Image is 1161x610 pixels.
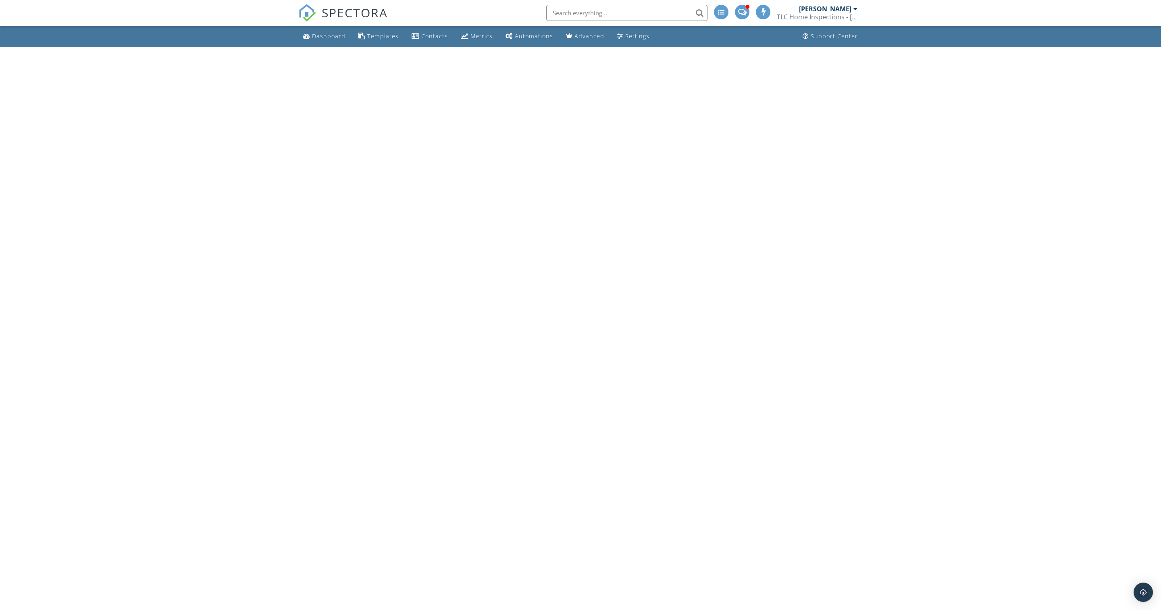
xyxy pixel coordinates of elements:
div: Templates [367,32,399,40]
div: Settings [625,32,649,40]
input: Search everything... [546,5,707,21]
div: TLC Home Inspections - Austin [777,13,857,21]
div: Open Intercom Messenger [1134,583,1153,602]
span: SPECTORA [322,4,388,21]
div: Contacts [421,32,448,40]
div: Metrics [470,32,493,40]
div: [PERSON_NAME] [799,5,851,13]
img: The Best Home Inspection Software - Spectora [298,4,316,22]
a: Support Center [799,29,861,44]
div: Advanced [574,32,604,40]
a: Templates [355,29,402,44]
div: Automations [515,32,553,40]
a: Metrics [458,29,496,44]
a: Advanced [563,29,608,44]
a: SPECTORA [298,11,388,28]
div: Support Center [811,32,858,40]
a: Automations (Advanced) [502,29,556,44]
a: Dashboard [300,29,349,44]
div: Dashboard [312,32,345,40]
a: Settings [614,29,653,44]
a: Contacts [408,29,451,44]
